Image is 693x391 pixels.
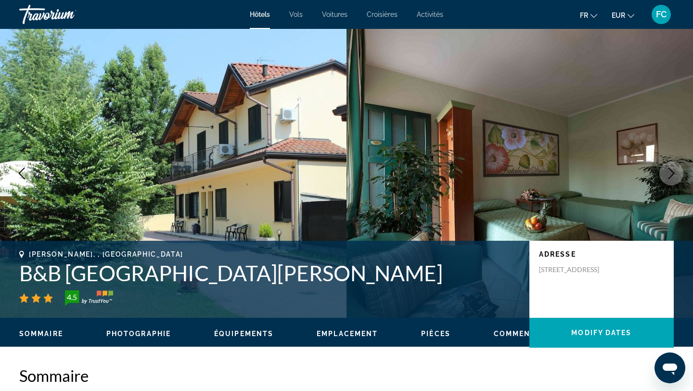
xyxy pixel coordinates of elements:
[19,2,115,27] a: Travorium
[19,329,63,338] button: Sommaire
[214,329,273,338] button: Équipements
[494,329,559,338] button: Commentaires
[417,11,443,18] a: Activités
[539,250,664,258] p: Adresse
[580,8,597,22] button: Change language
[19,366,674,385] h2: Sommaire
[317,329,378,338] button: Emplacement
[322,11,347,18] a: Voitures
[612,8,634,22] button: Change currency
[539,265,616,274] p: [STREET_ADDRESS]
[659,161,683,185] button: Next image
[612,12,625,19] span: EUR
[571,329,631,337] span: Modify Dates
[106,330,171,338] span: Photographie
[421,330,450,338] span: Pièces
[317,330,378,338] span: Emplacement
[289,11,303,18] a: Vols
[529,318,674,348] button: Modify Dates
[65,290,113,306] img: trustyou-badge-hor.svg
[367,11,398,18] a: Croisières
[106,329,171,338] button: Photographie
[62,291,81,303] div: 4.5
[19,261,520,286] h1: B&B [GEOGRAPHIC_DATA][PERSON_NAME]
[29,250,183,258] span: [PERSON_NAME], , [GEOGRAPHIC_DATA]
[214,330,273,338] span: Équipements
[656,10,667,19] span: FC
[250,11,270,18] a: Hôtels
[580,12,588,19] span: fr
[494,330,559,338] span: Commentaires
[10,161,34,185] button: Previous image
[649,4,674,25] button: User Menu
[654,352,685,383] iframe: Bouton de lancement de la fenêtre de messagerie
[421,329,450,338] button: Pièces
[19,330,63,338] span: Sommaire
